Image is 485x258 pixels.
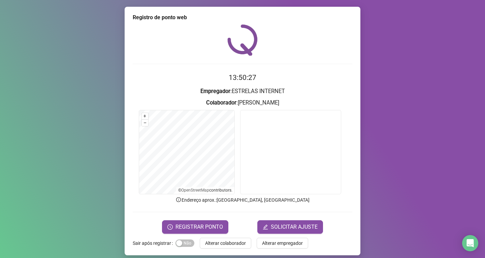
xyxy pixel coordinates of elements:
span: REGISTRAR PONTO [175,223,223,231]
button: Alterar empregador [257,238,308,249]
span: SOLICITAR AJUSTE [271,223,318,231]
h3: : ESTRELAS INTERNET [133,87,352,96]
li: © contributors. [178,188,232,193]
span: info-circle [175,197,182,203]
a: OpenStreetMap [181,188,209,193]
h3: : [PERSON_NAME] [133,98,352,107]
p: Endereço aprox. : [GEOGRAPHIC_DATA], [GEOGRAPHIC_DATA] [133,196,352,204]
button: + [142,113,148,119]
span: edit [263,224,268,230]
span: Alterar colaborador [205,239,246,247]
strong: Colaborador [206,99,236,106]
button: – [142,120,148,126]
button: REGISTRAR PONTO [162,220,228,234]
span: clock-circle [167,224,173,230]
div: Open Intercom Messenger [462,235,478,251]
strong: Empregador [200,88,230,94]
div: Registro de ponto web [133,13,352,22]
button: editSOLICITAR AJUSTE [257,220,323,234]
label: Sair após registrar [133,238,175,249]
span: Alterar empregador [262,239,303,247]
time: 13:50:27 [229,74,256,82]
img: QRPoint [227,24,258,56]
button: Alterar colaborador [200,238,251,249]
